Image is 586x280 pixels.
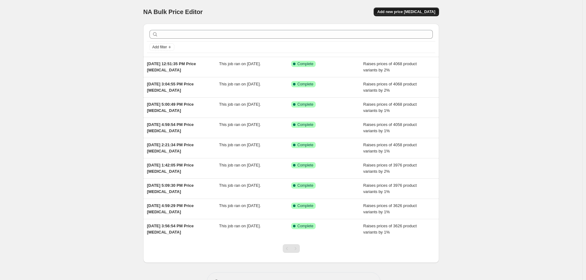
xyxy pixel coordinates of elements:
[297,102,313,107] span: Complete
[219,142,261,147] span: This job ran on [DATE].
[283,244,300,253] nav: Pagination
[219,82,261,86] span: This job ran on [DATE].
[297,183,313,188] span: Complete
[152,45,167,50] span: Add filter
[147,122,194,133] span: [DATE] 4:59:54 PM Price [MEDICAL_DATA]
[297,142,313,147] span: Complete
[374,7,439,16] button: Add new price [MEDICAL_DATA]
[363,61,417,72] span: Raises prices of 4068 product variants by 2%
[363,163,417,174] span: Raises prices of 3976 product variants by 2%
[219,61,261,66] span: This job ran on [DATE].
[143,8,203,15] span: NA Bulk Price Editor
[297,203,313,208] span: Complete
[377,9,435,14] span: Add new price [MEDICAL_DATA]
[297,122,313,127] span: Complete
[363,224,417,234] span: Raises prices of 3626 product variants by 1%
[219,183,261,188] span: This job ran on [DATE].
[219,102,261,107] span: This job ran on [DATE].
[363,203,417,214] span: Raises prices of 3626 product variants by 1%
[219,163,261,167] span: This job ran on [DATE].
[363,142,417,153] span: Raises prices of 4058 product variants by 1%
[363,183,417,194] span: Raises prices of 3976 product variants by 1%
[297,224,313,229] span: Complete
[363,102,417,113] span: Raises prices of 4068 product variants by 1%
[363,122,417,133] span: Raises prices of 4058 product variants by 1%
[147,183,194,194] span: [DATE] 5:09:30 PM Price [MEDICAL_DATA]
[363,82,417,93] span: Raises prices of 4068 product variants by 2%
[219,203,261,208] span: This job ran on [DATE].
[297,61,313,66] span: Complete
[219,122,261,127] span: This job ran on [DATE].
[147,61,196,72] span: [DATE] 12:51:35 PM Price [MEDICAL_DATA]
[147,163,194,174] span: [DATE] 1:42:05 PM Price [MEDICAL_DATA]
[297,82,313,87] span: Complete
[219,224,261,228] span: This job ran on [DATE].
[149,43,174,51] button: Add filter
[297,163,313,168] span: Complete
[147,203,194,214] span: [DATE] 4:59:29 PM Price [MEDICAL_DATA]
[147,224,194,234] span: [DATE] 3:56:54 PM Price [MEDICAL_DATA]
[147,82,194,93] span: [DATE] 3:04:55 PM Price [MEDICAL_DATA]
[147,102,194,113] span: [DATE] 5:00:49 PM Price [MEDICAL_DATA]
[147,142,194,153] span: [DATE] 2:21:34 PM Price [MEDICAL_DATA]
